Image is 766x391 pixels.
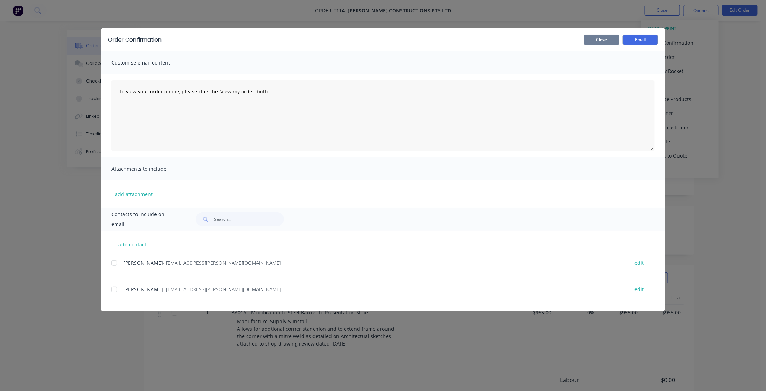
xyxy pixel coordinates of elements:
span: Attachments to include [111,164,189,174]
button: add contact [111,239,154,250]
button: Email [623,35,658,45]
button: edit [630,258,648,268]
span: Customise email content [111,58,189,68]
button: add attachment [111,189,156,199]
span: [PERSON_NAME] [123,286,163,293]
button: edit [630,285,648,294]
span: - [EMAIL_ADDRESS][PERSON_NAME][DOMAIN_NAME] [163,286,281,293]
span: - [EMAIL_ADDRESS][PERSON_NAME][DOMAIN_NAME] [163,259,281,266]
textarea: To view your order online, please click the 'View my order' button. [111,80,655,151]
input: Search... [214,212,284,226]
button: Close [584,35,619,45]
span: Contacts to include on email [111,209,178,229]
div: Order Confirmation [108,36,162,44]
span: [PERSON_NAME] [123,259,163,266]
